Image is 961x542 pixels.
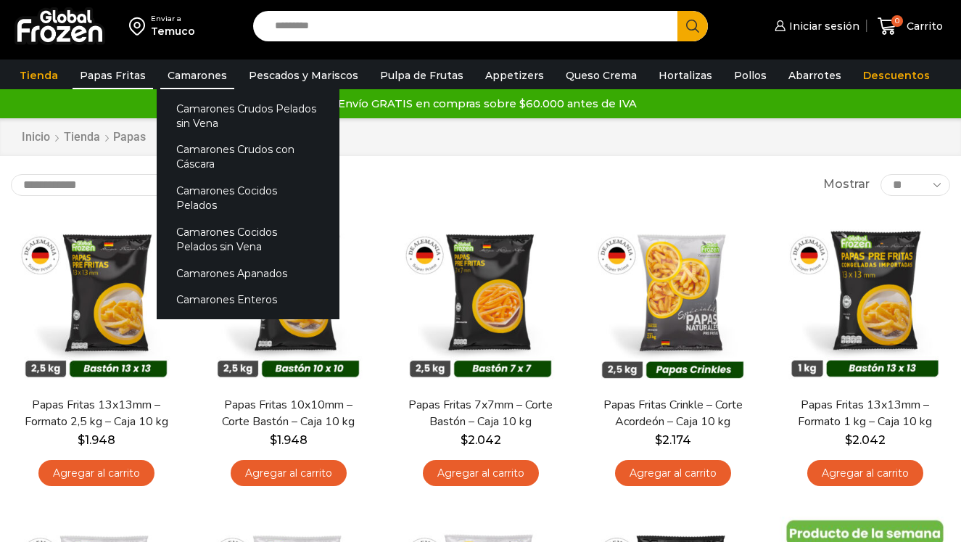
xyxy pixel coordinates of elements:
[160,62,234,89] a: Camarones
[157,178,339,219] a: Camarones Cocidos Pelados
[807,460,923,487] a: Agregar al carrito: “Papas Fritas 13x13mm - Formato 1 kg - Caja 10 kg”
[21,129,146,146] nav: Breadcrumb
[891,15,903,27] span: 0
[78,433,85,447] span: $
[874,9,946,44] a: 0 Carrito
[771,12,859,41] a: Iniciar sesión
[478,62,551,89] a: Appetizers
[38,460,154,487] a: Agregar al carrito: “Papas Fritas 13x13mm - Formato 2,5 kg - Caja 10 kg”
[856,62,937,89] a: Descuentos
[781,62,849,89] a: Abarrotes
[242,62,366,89] a: Pescados y Mariscos
[157,136,339,178] a: Camarones Crudos con Cáscara
[73,62,153,89] a: Papas Fritas
[845,433,886,447] bdi: 2.042
[596,397,750,430] a: Papas Fritas Crinkle – Corte Acordeón – Caja 10 kg
[21,129,51,146] a: Inicio
[655,433,691,447] bdi: 2.174
[157,260,339,287] a: Camarones Apanados
[151,14,195,24] div: Enviar a
[11,174,196,196] select: Pedido de la tienda
[151,24,195,38] div: Temuco
[788,397,942,430] a: Papas Fritas 13x13mm – Formato 1 kg – Caja 10 kg
[12,62,65,89] a: Tienda
[404,397,558,430] a: Papas Fritas 7x7mm – Corte Bastón – Caja 10 kg
[129,14,151,38] img: address-field-icon.svg
[785,19,859,33] span: Iniciar sesión
[212,397,366,430] a: Papas Fritas 10x10mm – Corte Bastón – Caja 10 kg
[655,433,662,447] span: $
[845,433,852,447] span: $
[113,130,146,144] h1: Papas
[461,433,468,447] span: $
[63,129,101,146] a: Tienda
[78,433,115,447] bdi: 1.948
[677,11,708,41] button: Search button
[823,176,870,193] span: Mostrar
[270,433,277,447] span: $
[157,287,339,313] a: Camarones Enteros
[727,62,774,89] a: Pollos
[423,460,539,487] a: Agregar al carrito: “Papas Fritas 7x7mm - Corte Bastón - Caja 10 kg”
[461,433,501,447] bdi: 2.042
[558,62,644,89] a: Queso Crema
[373,62,471,89] a: Pulpa de Frutas
[651,62,719,89] a: Hortalizas
[903,19,943,33] span: Carrito
[157,219,339,260] a: Camarones Cocidos Pelados sin Vena
[20,397,173,430] a: Papas Fritas 13x13mm – Formato 2,5 kg – Caja 10 kg
[231,460,347,487] a: Agregar al carrito: “Papas Fritas 10x10mm - Corte Bastón - Caja 10 kg”
[615,460,731,487] a: Agregar al carrito: “Papas Fritas Crinkle - Corte Acordeón - Caja 10 kg”
[157,95,339,136] a: Camarones Crudos Pelados sin Vena
[270,433,308,447] bdi: 1.948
